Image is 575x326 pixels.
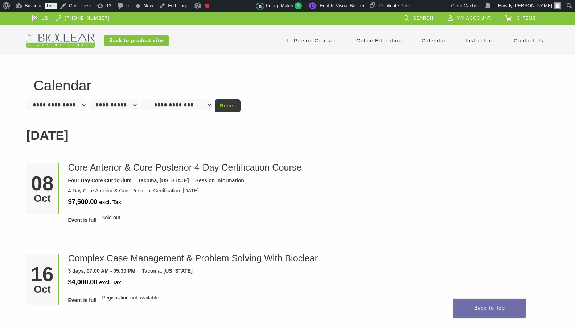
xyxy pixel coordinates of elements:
div: Oct [29,284,56,294]
div: 3 days, 07:00 AM - 05:30 PM [68,267,135,275]
a: Core Anterior & Core Posterior 4-Day Certification Course [68,162,302,172]
h2: [DATE] [26,126,549,145]
span: Search [413,15,434,21]
img: Bioclear [26,34,95,48]
a: Online Education [356,37,402,44]
a: Complex Case Management & Problem Solving With Bioclear [68,253,318,263]
a: Live [45,3,57,9]
a: 3 items [505,12,536,23]
a: Back to product site [104,35,169,46]
div: Tacoma, [US_STATE] [142,267,193,275]
span: excl. Tax [99,280,121,285]
a: In-Person Courses [287,37,337,44]
div: Sold out [68,214,543,228]
span: $4,000.00 [68,278,98,286]
div: 08 [29,173,56,193]
div: 4-Day Core Anterior & Core Posterior Certification. [DATE] [68,187,543,195]
a: Calendar [422,37,446,44]
span: excl. Tax [99,199,121,205]
span: $7,500.00 [68,198,98,205]
a: US [32,12,48,23]
div: Oct [29,193,56,204]
span: Event is full [68,297,97,304]
h1: Calendar [34,78,542,93]
div: Focus keyphrase not set [205,4,209,8]
a: Contact Us [514,37,543,44]
div: Tacoma, [US_STATE] [138,177,189,184]
span: Event is full [68,216,97,224]
a: Back To Top [453,299,526,318]
div: Registration not available [68,294,543,308]
a: [PHONE_NUMBER] [56,12,109,23]
span: My Account [457,15,491,21]
span: [PERSON_NAME] [513,3,552,8]
a: Instructors [465,37,494,44]
div: Session information [195,177,244,184]
div: 16 [29,264,56,284]
span: 1 [295,2,302,9]
img: Views over 48 hours. Click for more Jetpack Stats. [216,2,256,11]
span: 3 items [517,15,536,21]
div: Four Day Core Curriculum [68,177,132,184]
a: My Account [448,12,491,23]
a: Reset [215,99,241,112]
a: Search [404,12,434,23]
